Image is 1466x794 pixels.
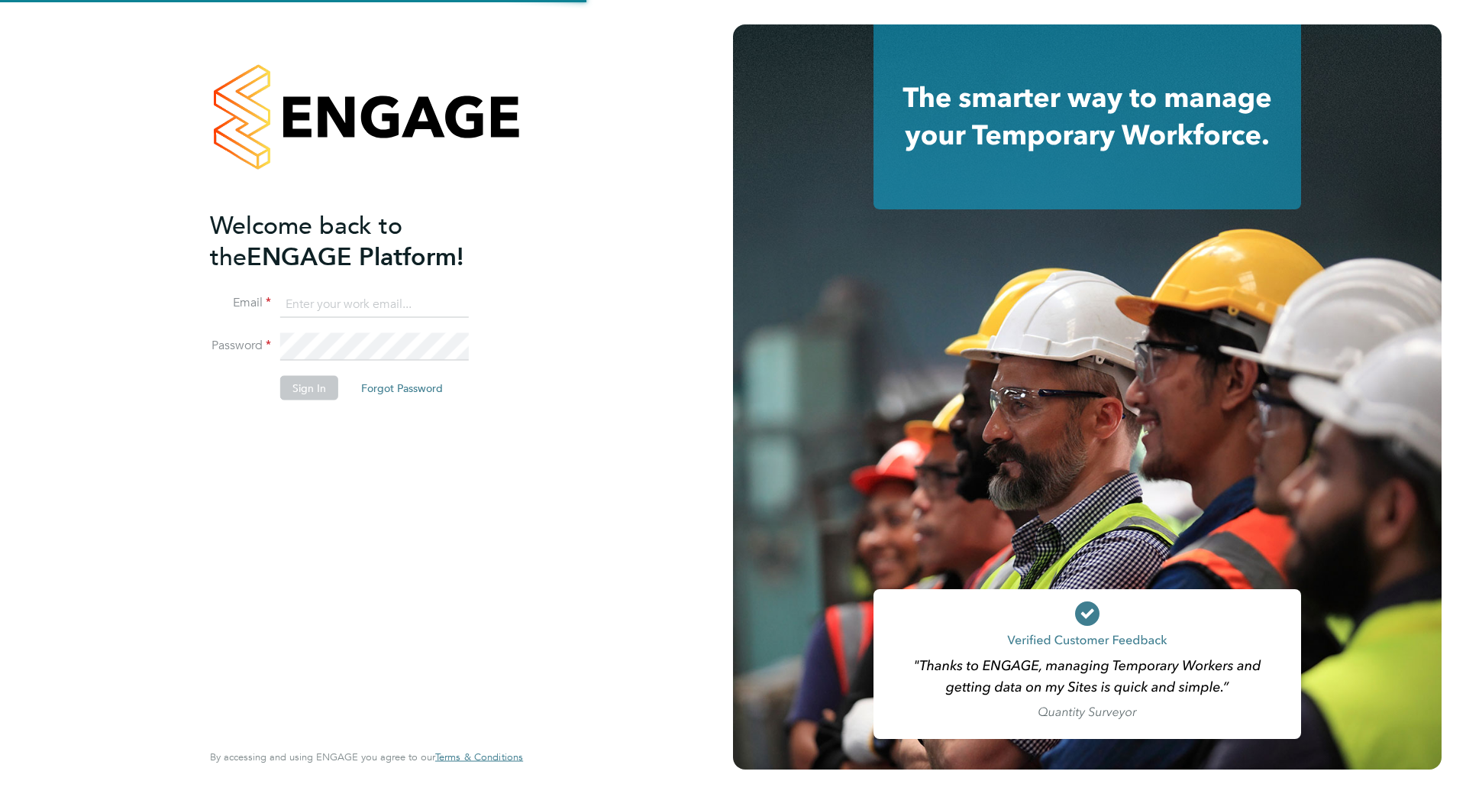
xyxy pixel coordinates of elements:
[210,210,402,271] span: Welcome back to the
[210,209,508,272] h2: ENGAGE Platform!
[280,290,469,318] input: Enter your work email...
[210,295,271,311] label: Email
[349,376,455,400] button: Forgot Password
[435,750,523,763] span: Terms & Conditions
[280,376,338,400] button: Sign In
[210,750,523,763] span: By accessing and using ENGAGE you agree to our
[210,338,271,354] label: Password
[435,751,523,763] a: Terms & Conditions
